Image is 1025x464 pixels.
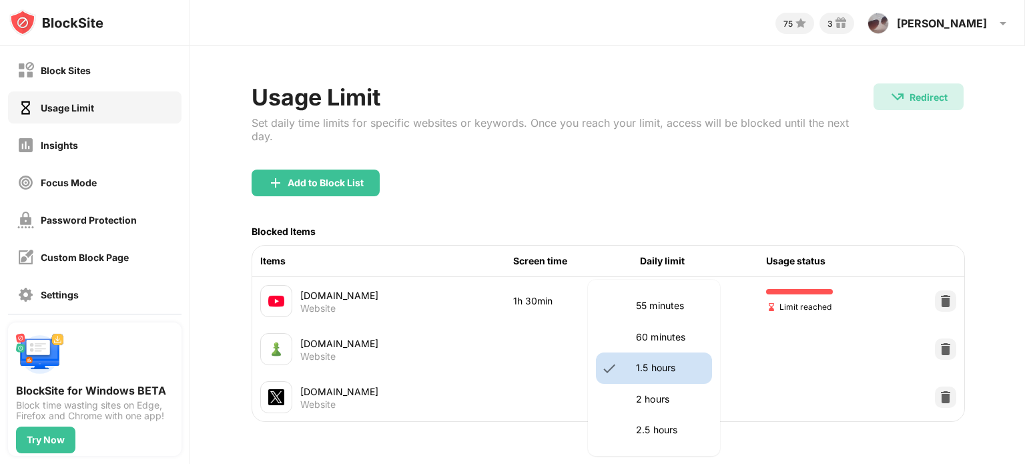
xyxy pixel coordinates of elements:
p: 2.5 hours [636,423,704,437]
p: 55 minutes [636,298,704,313]
p: 60 minutes [636,330,704,344]
p: 1.5 hours [636,361,704,375]
p: 2 hours [636,392,704,407]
